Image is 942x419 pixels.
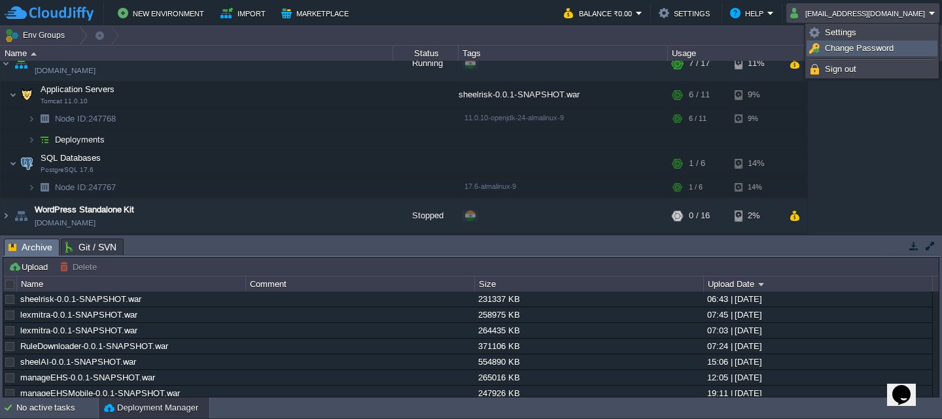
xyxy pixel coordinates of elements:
span: 247768 [54,113,118,124]
button: [EMAIL_ADDRESS][DOMAIN_NAME] [790,5,929,21]
a: [DOMAIN_NAME] [35,216,96,229]
img: AMDAwAAAACH5BAEAAAAALAAAAAABAAEAAAICRAEAOw== [31,52,37,56]
a: RuleDownloader-0.0.1-SNAPSHOT.war [20,341,168,351]
a: sheelAI-0.0.1-SNAPSHOT.war [20,357,136,367]
button: Env Groups [5,26,69,44]
div: Stopped [393,198,459,233]
div: 19:11 | [DATE] [704,386,932,401]
button: Marketplace [281,5,353,21]
button: Balance ₹0.00 [564,5,636,21]
div: 11% [735,46,777,81]
div: 14% [735,150,777,176]
button: Delete [60,261,101,273]
div: 371106 KB [475,339,703,354]
div: Upload Date [705,277,932,292]
button: Upload [9,261,52,273]
div: 2% [735,198,777,233]
span: 247767 [54,182,118,193]
img: AMDAwAAAACH5BAEAAAAALAAAAAABAAEAAAICRAEAOw== [27,177,35,197]
span: Git / SVN [65,239,116,255]
span: 17.6-almalinux-9 [464,182,516,190]
img: AMDAwAAAACH5BAEAAAAALAAAAAABAAEAAAICRAEAOw== [9,150,17,176]
iframe: chat widget [887,367,929,406]
div: 9% [735,109,777,129]
div: Name [18,277,245,292]
div: 1 / 6 [689,177,703,197]
img: AMDAwAAAACH5BAEAAAAALAAAAAABAAEAAAICRAEAOw== [35,129,54,150]
a: sheelrisk-0.0.1-SNAPSHOT.war [20,294,141,304]
span: PostgreSQL 17.6 [41,166,94,174]
span: Node ID: [55,114,88,124]
div: 258975 KB [475,307,703,322]
button: New Environment [118,5,208,21]
img: AMDAwAAAACH5BAEAAAAALAAAAAABAAEAAAICRAEAOw== [35,177,54,197]
img: AMDAwAAAACH5BAEAAAAALAAAAAABAAEAAAICRAEAOw== [12,198,30,233]
a: Application ServersTomcat 11.0.10 [39,84,116,94]
div: Usage [669,46,807,61]
div: 554890 KB [475,354,703,369]
span: Change Password [825,43,894,53]
div: 07:45 | [DATE] [704,307,932,322]
span: Tomcat 11.0.10 [41,97,88,105]
a: [DOMAIN_NAME] [35,64,96,77]
button: Help [730,5,767,21]
button: Import [220,5,270,21]
div: 231337 KB [475,292,703,307]
button: Settings [659,5,714,21]
a: WordPress Standalone Kit [35,203,134,216]
a: lexmitra-0.0.1-SNAPSHOT.war [20,326,137,335]
img: AMDAwAAAACH5BAEAAAAALAAAAAABAAEAAAICRAEAOw== [27,109,35,129]
div: 9% [735,82,777,108]
a: Node ID:247768 [54,113,118,124]
div: Tags [459,46,667,61]
div: Size [476,277,703,292]
a: manageEHS-0.0.1-SNAPSHOT.war [20,373,155,382]
div: 0 / 16 [689,198,710,233]
button: Deployment Manager [104,401,198,414]
a: Sign out [807,62,937,76]
img: CloudJiffy [5,5,94,22]
a: Change Password [807,41,937,56]
span: Node ID: [55,182,88,192]
img: AMDAwAAAACH5BAEAAAAALAAAAAABAAEAAAICRAEAOw== [1,46,11,81]
a: Deployments [54,134,107,145]
div: Status [394,46,458,61]
div: No active tasks [16,397,98,418]
div: 12:05 | [DATE] [704,370,932,385]
div: 15:06 | [DATE] [704,354,932,369]
img: AMDAwAAAACH5BAEAAAAALAAAAAABAAEAAAICRAEAOw== [12,46,30,81]
img: AMDAwAAAACH5BAEAAAAALAAAAAABAAEAAAICRAEAOw== [1,198,11,233]
img: AMDAwAAAACH5BAEAAAAALAAAAAABAAEAAAICRAEAOw== [9,82,17,108]
span: Application Servers [39,84,116,95]
div: 6 / 11 [689,109,706,129]
div: 07:24 | [DATE] [704,339,932,354]
a: Settings [807,25,937,40]
span: Settings [825,27,856,37]
img: AMDAwAAAACH5BAEAAAAALAAAAAABAAEAAAICRAEAOw== [18,150,36,176]
div: 07:03 | [DATE] [704,323,932,338]
a: lexmitra-0.0.1-SNAPSHOT.war [20,310,137,320]
img: AMDAwAAAACH5BAEAAAAALAAAAAABAAEAAAICRAEAOw== [35,109,54,129]
div: 14% [735,177,777,197]
a: Node ID:247767 [54,182,118,193]
div: 1 / 6 [689,150,705,176]
div: 247926 KB [475,386,703,401]
div: sheelrisk-0.0.1-SNAPSHOT.war [459,82,668,108]
span: Sign out [825,64,856,74]
div: 6 / 11 [689,82,710,108]
div: 06:43 | [DATE] [704,292,932,307]
div: 265016 KB [475,370,703,385]
img: AMDAwAAAACH5BAEAAAAALAAAAAABAAEAAAICRAEAOw== [18,82,36,108]
span: Archive [9,239,52,256]
div: Running [393,46,459,81]
span: 11.0.10-openjdk-24-almalinux-9 [464,114,564,122]
a: manageEHSMobile-0.0.1-SNAPSHOT.war [20,388,180,398]
div: Name [1,46,392,61]
img: AMDAwAAAACH5BAEAAAAALAAAAAABAAEAAAICRAEAOw== [27,129,35,150]
span: SQL Databases [39,152,103,163]
a: SQL DatabasesPostgreSQL 17.6 [39,153,103,163]
div: 264435 KB [475,323,703,338]
div: 7 / 17 [689,46,710,81]
div: Comment [247,277,474,292]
